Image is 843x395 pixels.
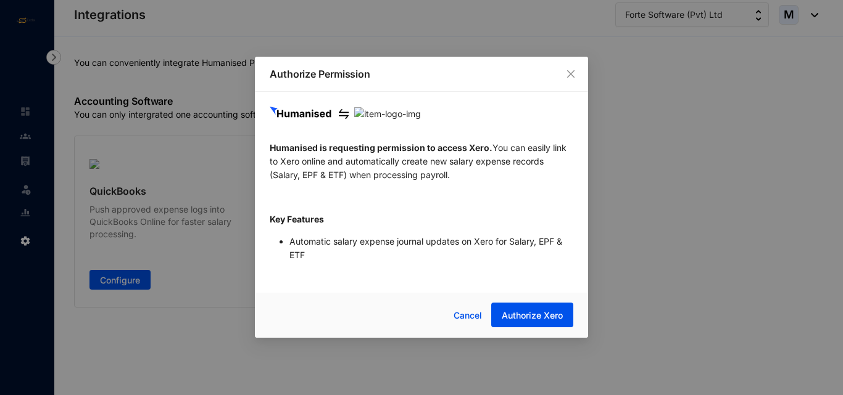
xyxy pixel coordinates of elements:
[454,309,482,323] span: Cancel
[270,67,573,81] p: Authorize Permission
[564,67,578,81] button: Close
[289,235,573,263] li: Automatic salary expense journal updates on Xero for Salary, EPF & ETF
[444,304,491,328] button: Cancel
[354,108,421,121] img: item-logo-img
[502,310,563,322] span: Authorize Xero
[270,214,324,225] strong: Key Features
[339,110,349,120] img: swap-img
[566,69,576,79] span: close
[270,142,573,182] p: You can easily link to Xero online and automatically create new salary expense records (Salary, E...
[491,303,573,328] button: Authorize Xero
[270,143,492,153] strong: Humanised is requesting permission to access Xero.
[270,107,339,122] img: logo-img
